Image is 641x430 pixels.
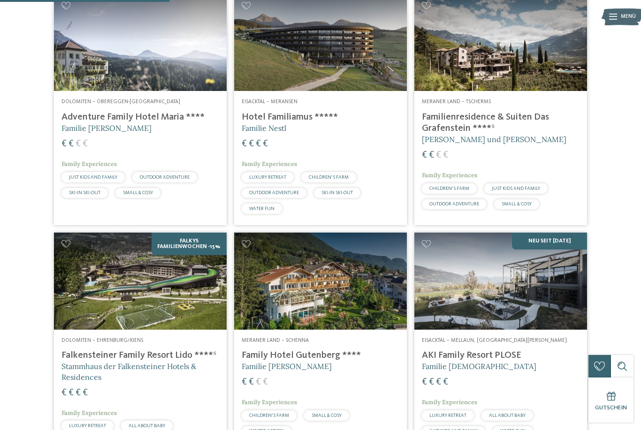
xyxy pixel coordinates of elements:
span: Familie [DEMOGRAPHIC_DATA] [422,362,536,371]
span: Family Experiences [242,398,297,406]
h4: Falkensteiner Family Resort Lido ****ˢ [61,350,219,361]
span: € [422,377,427,387]
span: OUTDOOR ADVENTURE [140,175,190,180]
span: Family Experiences [422,171,477,179]
span: Family Experiences [61,160,117,168]
span: Meraner Land – Schenna [242,338,309,343]
span: € [61,388,67,398]
span: Dolomiten – Obereggen-[GEOGRAPHIC_DATA] [61,99,180,105]
span: € [443,377,448,387]
span: [PERSON_NAME] und [PERSON_NAME] [422,135,566,144]
span: ALL ABOUT BABY [489,413,526,418]
span: JUST KIDS AND FAMILY [492,186,540,191]
span: € [256,377,261,387]
h4: Family Hotel Gutenberg **** [242,350,399,361]
span: Dolomiten – Ehrenburg/Kiens [61,338,143,343]
span: € [83,388,88,398]
span: € [69,139,74,149]
span: SMALL & COSY [312,413,342,418]
span: JUST KIDS AND FAMILY [69,175,117,180]
span: € [436,377,441,387]
span: Familie Nestl [242,123,286,133]
span: Gutschein [595,405,627,411]
span: OUTDOOR ADVENTURE [249,190,299,195]
span: LUXURY RETREAT [69,423,106,428]
span: € [69,388,74,398]
span: € [429,151,434,160]
a: Gutschein [588,377,633,422]
span: ALL ABOUT BABY [129,423,165,428]
span: LUXURY RETREAT [429,413,466,418]
span: CHILDREN’S FARM [429,186,469,191]
span: € [263,377,268,387]
span: € [443,151,448,160]
span: € [242,139,247,149]
span: € [249,377,254,387]
span: OUTDOOR ADVENTURE [429,202,479,206]
img: Familienhotels gesucht? Hier findet ihr die besten! [54,233,227,330]
span: Family Experiences [61,409,117,417]
span: € [422,151,427,160]
span: € [61,139,67,149]
span: € [429,377,434,387]
span: SKI-IN SKI-OUT [321,190,353,195]
span: SKI-IN SKI-OUT [69,190,100,195]
span: Stammhaus der Falkensteiner Hotels & Residences [61,362,196,381]
span: Familie [PERSON_NAME] [242,362,332,371]
span: € [76,388,81,398]
span: € [263,139,268,149]
span: Eisacktal – Mellaun, [GEOGRAPHIC_DATA][PERSON_NAME] [422,338,567,343]
span: € [256,139,261,149]
span: Meraner Land – Tscherms [422,99,491,105]
h4: Adventure Family Hotel Maria **** [61,112,219,123]
span: Eisacktal – Meransen [242,99,298,105]
span: CHILDREN’S FARM [309,175,349,180]
span: € [249,139,254,149]
h4: AKI Family Resort PLOSE [422,350,580,361]
span: LUXURY RETREAT [249,175,286,180]
span: € [83,139,88,149]
span: CHILDREN’S FARM [249,413,289,418]
h4: Familienresidence & Suiten Das Grafenstein ****ˢ [422,112,580,134]
span: Familie [PERSON_NAME] [61,123,152,133]
span: Family Experiences [422,398,477,406]
span: WATER FUN [249,206,275,211]
span: SMALL & COSY [502,202,532,206]
img: Familienhotels gesucht? Hier findet ihr die besten! [414,233,587,330]
span: € [76,139,81,149]
span: SMALL & COSY [123,190,153,195]
span: € [242,377,247,387]
img: Family Hotel Gutenberg **** [234,233,407,330]
span: Family Experiences [242,160,297,168]
span: € [436,151,441,160]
